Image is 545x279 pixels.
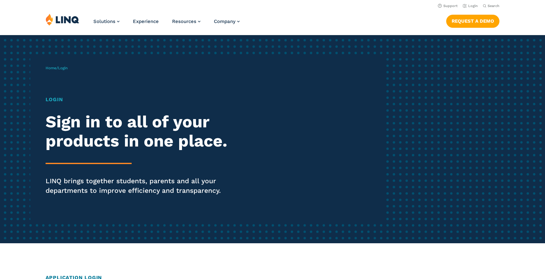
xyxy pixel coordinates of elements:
[214,19,240,24] a: Company
[46,13,79,26] img: LINQ | K‑12 Software
[46,66,68,70] span: /
[438,4,458,8] a: Support
[488,4,499,8] span: Search
[133,19,159,24] a: Experience
[446,15,499,27] a: Request a Demo
[46,112,256,151] h2: Sign in to all of your products in one place.
[483,4,499,8] button: Open Search Bar
[214,19,236,24] span: Company
[172,19,196,24] span: Resources
[46,176,256,195] p: LINQ brings together students, parents and all your departments to improve efficiency and transpa...
[93,19,120,24] a: Solutions
[172,19,200,24] a: Resources
[46,96,256,103] h1: Login
[446,13,499,27] nav: Button Navigation
[58,66,68,70] span: Login
[463,4,478,8] a: Login
[93,13,240,34] nav: Primary Navigation
[46,66,56,70] a: Home
[93,19,115,24] span: Solutions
